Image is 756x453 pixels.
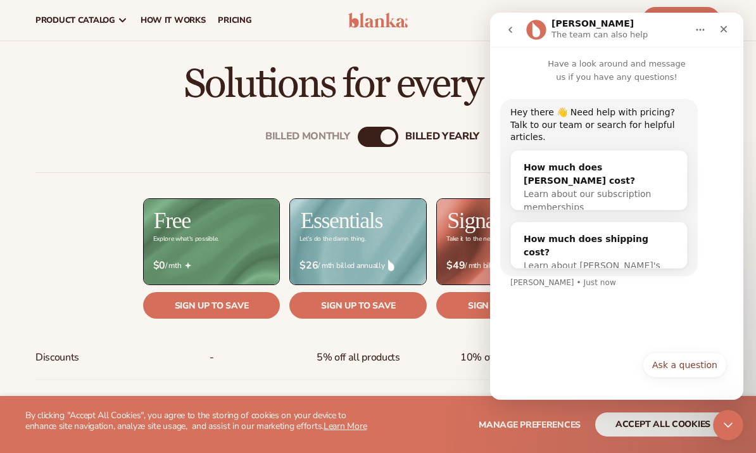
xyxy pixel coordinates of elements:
[388,260,394,271] img: drop.png
[324,420,367,432] a: Learn More
[25,411,378,432] p: By clicking "Accept All Cookies", you agree to the storing of cookies on your device to enhance s...
[299,236,365,243] div: Let’s do the damn thing.
[265,131,350,143] div: Billed Monthly
[141,15,206,25] span: How It Works
[300,209,382,232] h2: Essentials
[290,199,426,284] img: Essentials_BG_9050f826-5aa9-47d9-a362-757b82c62641.jpg
[446,260,564,272] span: / mth billed annually
[317,346,400,369] span: 5% off all products
[154,209,191,232] h2: Free
[479,419,581,431] span: Manage preferences
[210,346,214,369] span: -
[153,260,270,272] span: / mth
[446,260,465,272] strong: $49
[595,412,731,437] button: accept all cookies
[447,209,526,232] h2: Signature
[143,292,280,319] a: Sign up to save
[153,260,165,272] strong: $0
[348,13,408,28] img: logo
[446,236,510,243] div: Take it to the next level.
[642,7,721,34] a: Start Free
[436,292,574,319] a: Sign up to save
[35,15,115,25] span: product catalog
[218,15,251,25] span: pricing
[153,236,218,243] div: Explore what's possible.
[185,262,191,269] img: Free_Icon_bb6e7c7e-73f8-44bd-8ed0-223ea0fc522e.png
[35,346,79,369] span: Discounts
[460,346,550,369] span: 10% off all products
[144,199,280,284] img: free_bg.png
[299,260,318,272] strong: $26
[437,199,573,284] img: Signature_BG_eeb718c8-65ac-49e3-a4e5-327c6aa73146.jpg
[299,260,417,272] span: / mth billed annually
[490,13,743,400] iframe: Intercom live chat
[405,131,479,143] div: billed Yearly
[479,412,581,437] button: Manage preferences
[35,63,721,106] h2: Solutions for every stage
[713,410,743,440] iframe: Intercom live chat
[289,292,427,319] a: Sign up to save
